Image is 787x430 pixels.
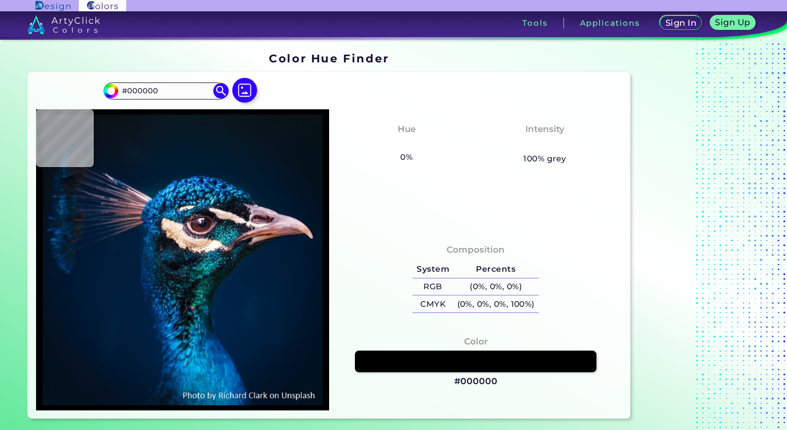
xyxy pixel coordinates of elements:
[397,151,417,164] h5: 0%
[269,51,389,66] h1: Color Hue Finder
[27,15,100,34] img: logo_artyclick_colors_white.svg
[453,278,539,295] h5: (0%, 0%, 0%)
[522,19,548,27] h3: Tools
[464,334,488,349] h4: Color
[413,295,453,312] h5: CMYK
[523,152,566,166] h5: 100% grey
[413,278,453,295] h5: RGB
[232,78,257,103] img: icon picture
[41,114,324,405] img: img_pavlin.jpg
[717,19,749,26] h5: Sign Up
[389,138,424,151] h3: None
[667,19,695,27] h5: Sign In
[525,122,564,137] h4: Intensity
[712,16,753,29] a: Sign Up
[453,295,539,312] h5: (0%, 0%, 0%, 100%)
[580,19,640,27] h3: Applications
[662,16,700,29] a: Sign In
[36,1,70,11] img: ArtyClick Design logo
[213,83,229,98] img: icon search
[413,261,453,278] h5: System
[398,122,416,137] h4: Hue
[447,242,505,257] h4: Composition
[527,138,562,151] h3: None
[453,261,539,278] h5: Percents
[118,84,214,98] input: type color..
[454,375,498,388] h3: #000000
